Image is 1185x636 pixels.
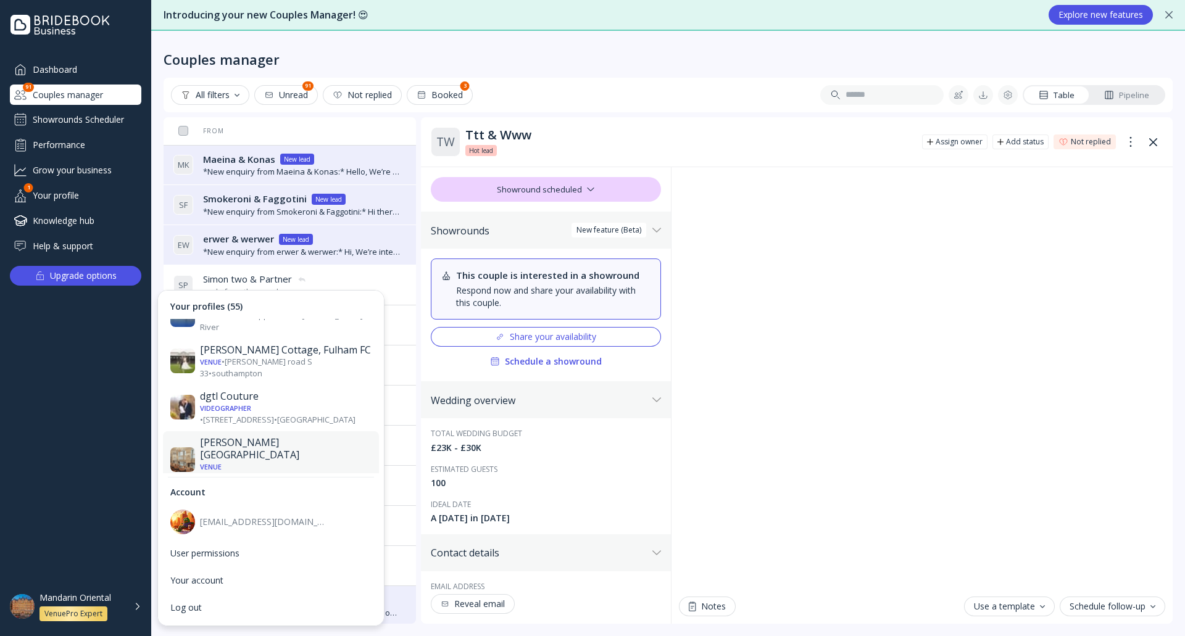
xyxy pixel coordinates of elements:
[431,428,661,439] div: Total wedding budget
[203,286,307,298] div: reply from the couple
[171,85,249,105] button: All filters
[254,85,318,105] button: Unread
[170,575,372,586] div: Your account
[431,477,661,489] div: 100
[1058,10,1143,20] div: Explore new features
[173,195,193,215] div: S F
[431,581,661,592] div: Email address
[163,568,379,593] a: Your account
[200,344,372,356] div: [PERSON_NAME] Cottage, Fulham FC
[203,206,401,218] div: *New enquiry from Smokeroni & Faggotini:* Hi there, We’re very interested in your venue for our s...
[10,59,141,80] a: Dashboard
[431,225,647,237] div: Showrounds
[163,481,379,503] div: Account
[10,85,141,105] div: Couples manager
[407,85,473,105] button: Booked
[1071,137,1111,147] div: Not replied
[431,442,661,454] div: £23K - £30K
[495,332,596,342] div: Share your availability
[203,246,401,258] div: *New enquiry from erwer & werwer:* Hi, We’re interested in your venue for our wedding! We would l...
[490,357,602,366] div: Schedule a showround
[10,110,141,130] a: Showrounds Scheduler
[173,235,193,255] div: E W
[200,356,372,379] div: • [PERSON_NAME] road S 33 • southampton
[200,402,372,425] div: • [STREET_ADDRESS] • [GEOGRAPHIC_DATA]
[1104,89,1149,101] div: Pipeline
[170,448,195,473] img: dpr=1,fit=cover,g=face,w=30,h=30
[441,599,505,609] div: Reveal email
[10,266,141,286] button: Upgrade options
[431,394,647,407] div: Wedding overview
[283,234,309,244] div: New lead
[465,128,912,142] div: Ttt & Www
[431,547,647,559] div: Contact details
[1070,601,1155,611] div: Schedule follow-up
[24,183,33,192] div: 1
[431,512,661,524] div: A [DATE] in [DATE]
[10,85,141,105] a: Couples manager91
[170,349,195,374] img: dpr=1,fit=cover,g=face,w=30,h=30
[417,90,463,100] div: Booked
[203,166,401,178] div: *New enquiry from Maeina & Konas:* Hello, We’re excited about the possibility of hosting our wedd...
[1039,89,1075,101] div: Table
[200,390,372,402] div: dgtl Couture
[173,275,193,295] div: S P
[44,609,102,619] div: VenuePro Expert
[200,357,222,366] div: Venue
[431,127,460,157] div: T W
[10,236,141,256] a: Help & support
[1006,137,1044,147] div: Add status
[264,90,308,100] div: Unread
[170,602,372,613] div: Log out
[469,146,493,155] span: Hot lead
[170,395,195,420] img: dpr=1,fit=cover,g=face,w=30,h=30
[936,137,983,147] div: Assign owner
[1049,5,1153,25] button: Explore new features
[203,153,275,166] span: Maeina & Konas
[333,90,392,100] div: Not replied
[164,51,280,68] div: Couples manager
[200,462,222,471] div: Venue
[39,592,111,603] div: Mandarin Oriental
[431,594,515,614] button: Reveal email
[203,233,274,246] span: erwer & werwer
[284,154,310,164] div: New lead
[163,540,379,566] a: User permissions
[456,269,651,282] div: This couple is interested in a showround
[1060,597,1165,616] button: Schedule follow-up
[10,210,141,231] a: Knowledge hub
[576,225,641,235] div: New feature (Beta)
[181,90,239,100] div: All filters
[10,594,35,619] img: dpr=1,fit=cover,g=face,w=48,h=48
[163,295,379,318] div: Your profiles (55)
[164,8,1036,22] div: Introducing your new Couples Manager! 😍
[170,510,195,534] img: dpr=1,fit=cover,g=face,w=40,h=40
[10,185,141,205] a: Your profile1
[203,273,292,286] span: Simon two & Partner
[974,601,1045,611] div: Use a template
[679,167,1165,589] iframe: Chat
[460,81,470,91] div: 3
[431,624,661,634] div: Phone number
[10,160,141,180] a: Grow your business
[200,310,372,332] div: • 1351 Shoppers Row • [PERSON_NAME] River
[203,192,307,205] span: Smokeroni & Faggotini
[200,461,372,484] div: • [GEOGRAPHIC_DATA] • [GEOGRAPHIC_DATA]
[10,185,141,205] div: Your profile
[302,81,314,91] div: 91
[200,436,372,461] div: [PERSON_NAME][GEOGRAPHIC_DATA]
[964,597,1055,616] button: Use a template
[10,134,141,155] a: Performance
[431,499,661,510] div: Ideal date
[200,403,251,413] div: Videographer
[431,464,661,474] div: Estimated guests
[50,267,117,284] div: Upgrade options
[200,516,327,527] div: [EMAIL_ADDRESS][DOMAIN_NAME]
[173,126,224,135] div: From
[456,284,651,309] div: Respond now and share your availability with this couple.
